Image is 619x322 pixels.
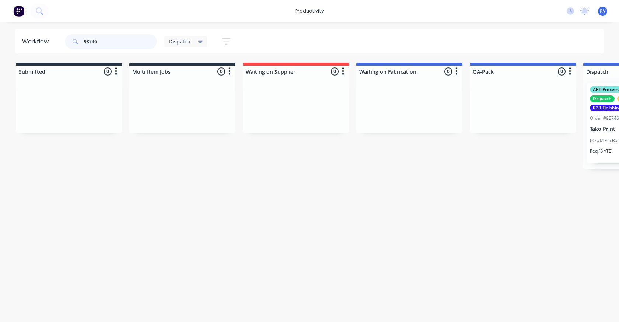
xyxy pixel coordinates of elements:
p: Req. [DATE] [590,148,613,154]
span: RV [600,8,605,14]
img: Factory [13,6,24,17]
input: Search for orders... [84,34,157,49]
div: productivity [292,6,328,17]
div: Workflow [22,37,52,46]
div: Dispatch [590,95,615,102]
div: Order #98746 [590,115,619,122]
span: Dispatch [169,38,190,45]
